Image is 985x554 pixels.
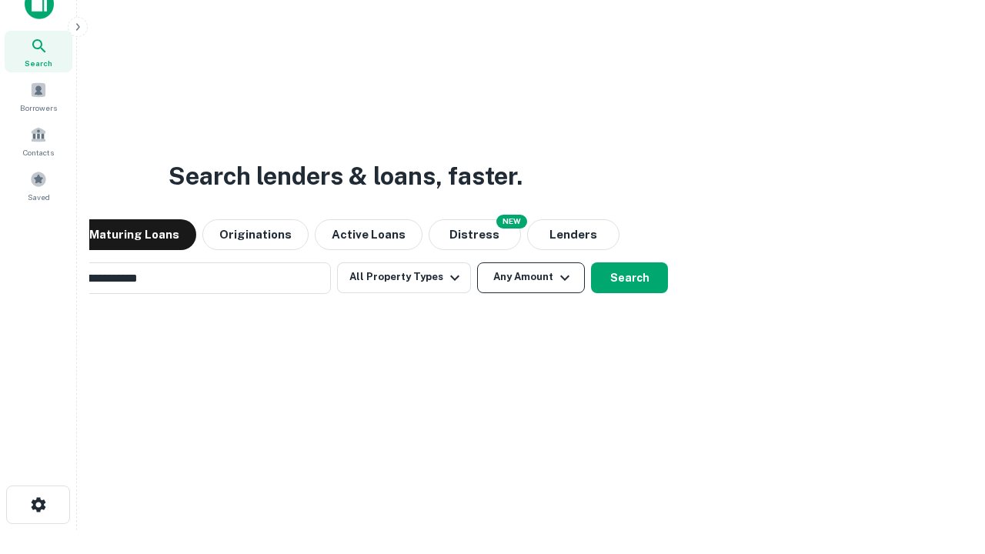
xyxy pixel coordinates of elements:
[28,191,50,203] span: Saved
[202,219,309,250] button: Originations
[337,262,471,293] button: All Property Types
[20,102,57,114] span: Borrowers
[5,165,72,206] a: Saved
[591,262,668,293] button: Search
[5,31,72,72] a: Search
[5,120,72,162] a: Contacts
[429,219,521,250] button: Search distressed loans with lien and other non-mortgage details.
[5,75,72,117] a: Borrowers
[908,431,985,505] iframe: Chat Widget
[23,146,54,159] span: Contacts
[25,57,52,69] span: Search
[527,219,619,250] button: Lenders
[496,215,527,229] div: NEW
[169,158,523,195] h3: Search lenders & loans, faster.
[315,219,422,250] button: Active Loans
[477,262,585,293] button: Any Amount
[72,219,196,250] button: Maturing Loans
